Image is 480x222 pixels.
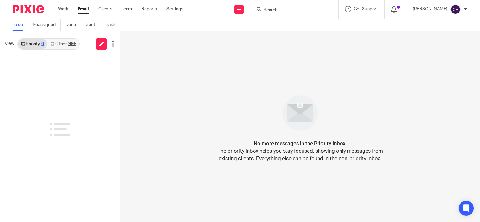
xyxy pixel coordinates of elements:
a: To do [13,19,28,31]
span: View [5,40,14,47]
p: [PERSON_NAME] [413,6,447,12]
input: Search [263,8,319,13]
h4: No more messages in the Priority inbox. [254,140,346,147]
a: Trash [105,19,120,31]
a: Settings [166,6,183,12]
a: Sent [86,19,100,31]
a: Reports [141,6,157,12]
a: Done [65,19,81,31]
span: Get Support [354,7,378,11]
a: Priority0 [18,39,47,49]
a: Email [78,6,89,12]
a: Other99+ [47,39,79,49]
a: Work [58,6,68,12]
img: Pixie [13,5,44,13]
a: Clients [98,6,112,12]
p: The priority inbox helps you stay focused, showing only messages from existing clients. Everythin... [217,147,383,162]
div: 0 [41,42,44,46]
a: Team [122,6,132,12]
img: svg%3E [450,4,461,14]
img: image [278,91,322,135]
a: Reassigned [33,19,61,31]
div: 99+ [68,42,76,46]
